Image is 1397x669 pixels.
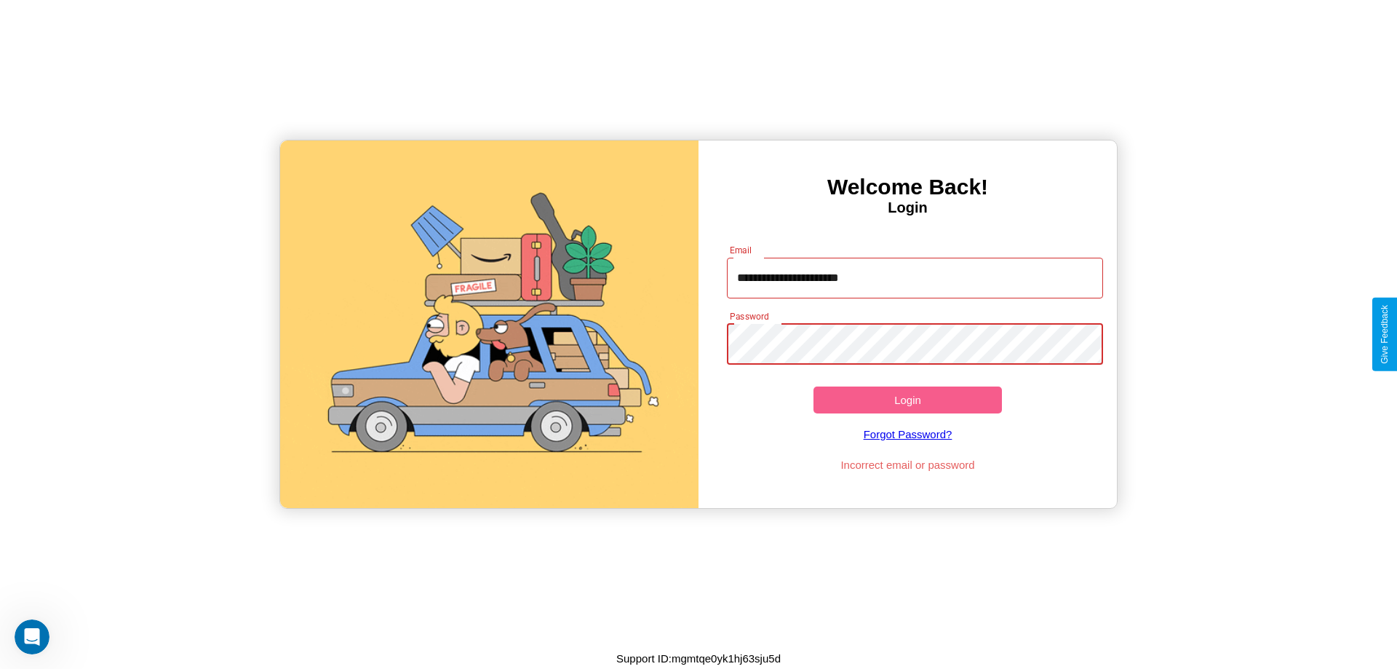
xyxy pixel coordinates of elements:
h3: Welcome Back! [698,175,1117,199]
iframe: Intercom live chat [15,619,49,654]
label: Email [730,244,752,256]
p: Support ID: mgmtqe0yk1hj63sju5d [616,649,781,668]
img: gif [280,140,698,508]
h4: Login [698,199,1117,216]
div: Give Feedback [1380,305,1390,364]
button: Login [813,387,1002,413]
a: Forgot Password? [720,413,1096,455]
label: Password [730,310,768,322]
p: Incorrect email or password [720,455,1096,475]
